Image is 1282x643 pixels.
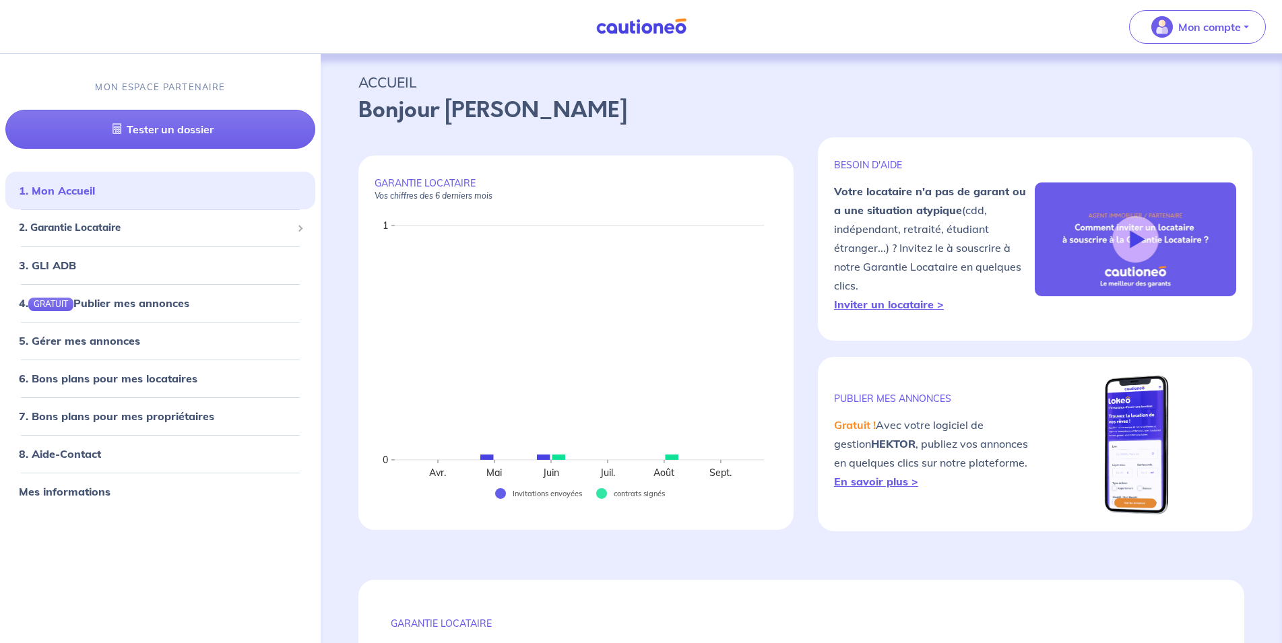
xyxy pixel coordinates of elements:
div: 2. Garantie Locataire [5,215,315,241]
strong: Votre locataire n'a pas de garant ou a une situation atypique [834,184,1026,217]
a: 1. Mon Accueil [19,184,95,197]
text: 0 [383,454,388,466]
p: MON ESPACE PARTENAIRE [95,81,225,94]
em: Vos chiffres des 6 derniers mois [375,191,492,201]
text: 1 [383,219,388,232]
p: (cdd, indépendant, retraité, étudiant étranger...) ? Invitez le à souscrire à notre Garantie Loca... [834,182,1035,314]
text: Avr. [429,467,446,479]
img: mobile-lokeo.png [1101,373,1171,515]
strong: HEKTOR [871,437,916,450]
p: Mon compte [1178,19,1241,35]
a: Mes informations [19,484,110,498]
img: illu_account_valid_menu.svg [1151,16,1173,38]
p: Avec votre logiciel de gestion , publiez vos annonces en quelques clics sur notre plateforme. [834,415,1035,491]
div: 5. Gérer mes annonces [5,327,315,353]
text: Mai [486,467,502,479]
div: 7. Bons plans pour mes propriétaires [5,402,315,429]
em: Gratuit ! [834,418,876,432]
a: 5. Gérer mes annonces [19,333,140,347]
img: Cautioneo [591,18,692,35]
a: Inviter un locataire > [834,298,944,311]
p: GARANTIE LOCATAIRE [391,617,1212,630]
div: 8. Aide-Contact [5,440,315,467]
a: En savoir plus > [834,475,918,488]
p: BESOIN D'AIDE [834,159,1035,171]
a: 3. GLI ADB [19,258,76,271]
p: GARANTIE LOCATAIRE [375,177,777,201]
div: 1. Mon Accueil [5,177,315,204]
div: 3. GLI ADB [5,251,315,278]
a: 8. Aide-Contact [19,446,101,460]
button: illu_account_valid_menu.svgMon compte [1129,10,1266,44]
a: Tester un dossier [5,110,315,149]
img: video-gli-new-none.jpg [1035,182,1236,296]
a: 6. Bons plans pour mes locataires [19,371,197,384]
p: publier mes annonces [834,393,1035,405]
div: Mes informations [5,477,315,504]
a: 7. Bons plans pour mes propriétaires [19,409,214,422]
text: Sept. [709,467,732,479]
text: Août [653,467,674,479]
text: Juin [542,467,559,479]
p: Bonjour [PERSON_NAME] [358,94,1244,127]
a: 4.GRATUITPublier mes annonces [19,296,189,309]
span: 2. Garantie Locataire [19,220,292,236]
div: 4.GRATUITPublier mes annonces [5,289,315,316]
div: 6. Bons plans pour mes locataires [5,364,315,391]
text: Juil. [600,467,615,479]
p: ACCUEIL [358,70,1244,94]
